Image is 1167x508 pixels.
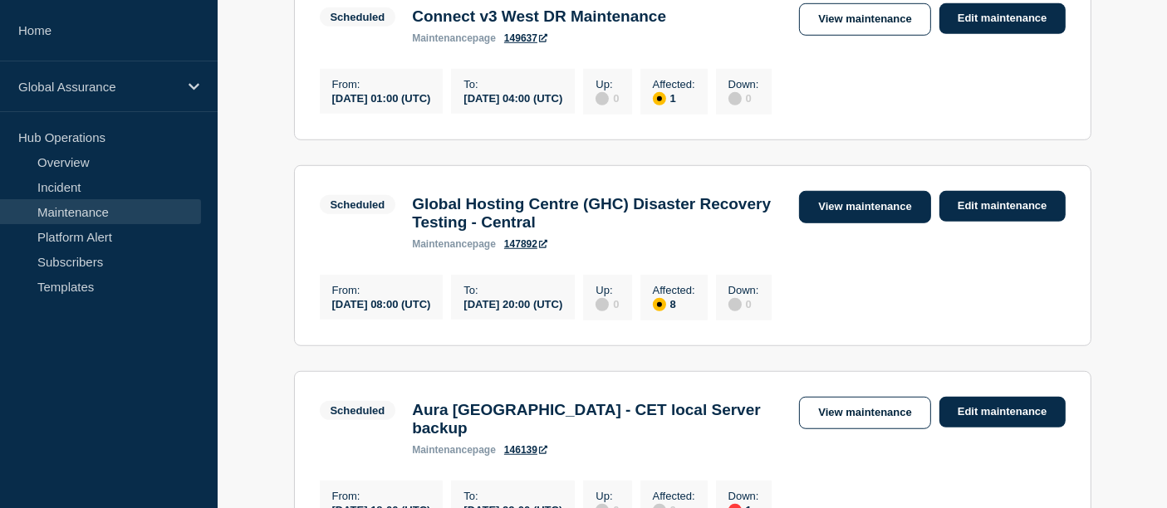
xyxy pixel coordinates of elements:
[331,198,385,211] div: Scheduled
[799,397,930,429] a: View maintenance
[596,284,619,296] p: Up :
[412,444,496,456] p: page
[728,78,759,90] p: Down :
[653,298,666,311] div: affected
[412,195,782,232] h3: Global Hosting Centre (GHC) Disaster Recovery Testing - Central
[412,7,666,26] h3: Connect v3 West DR Maintenance
[332,490,431,502] p: From :
[653,490,695,502] p: Affected :
[412,444,473,456] span: maintenance
[463,284,562,296] p: To :
[412,32,473,44] span: maintenance
[728,90,759,105] div: 0
[653,296,695,311] div: 8
[596,490,619,502] p: Up :
[412,32,496,44] p: page
[596,92,609,105] div: disabled
[939,397,1066,427] a: Edit maintenance
[596,298,609,311] div: disabled
[728,92,742,105] div: disabled
[332,90,431,105] div: [DATE] 01:00 (UTC)
[463,78,562,90] p: To :
[728,296,759,311] div: 0
[504,444,547,456] a: 146139
[332,78,431,90] p: From :
[463,490,562,502] p: To :
[332,284,431,296] p: From :
[596,78,619,90] p: Up :
[331,11,385,23] div: Scheduled
[728,298,742,311] div: disabled
[18,80,178,94] p: Global Assurance
[463,296,562,310] div: [DATE] 20:00 (UTC)
[331,404,385,417] div: Scheduled
[596,296,619,311] div: 0
[412,238,473,250] span: maintenance
[463,90,562,105] div: [DATE] 04:00 (UTC)
[799,3,930,36] a: View maintenance
[653,92,666,105] div: affected
[504,32,547,44] a: 149637
[939,3,1066,34] a: Edit maintenance
[728,284,759,296] p: Down :
[799,191,930,223] a: View maintenance
[412,401,782,437] h3: Aura [GEOGRAPHIC_DATA] - CET local Server backup
[728,490,759,502] p: Down :
[412,238,496,250] p: page
[504,238,547,250] a: 147892
[653,78,695,90] p: Affected :
[939,191,1066,222] a: Edit maintenance
[653,284,695,296] p: Affected :
[596,90,619,105] div: 0
[653,90,695,105] div: 1
[332,296,431,310] div: [DATE] 08:00 (UTC)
